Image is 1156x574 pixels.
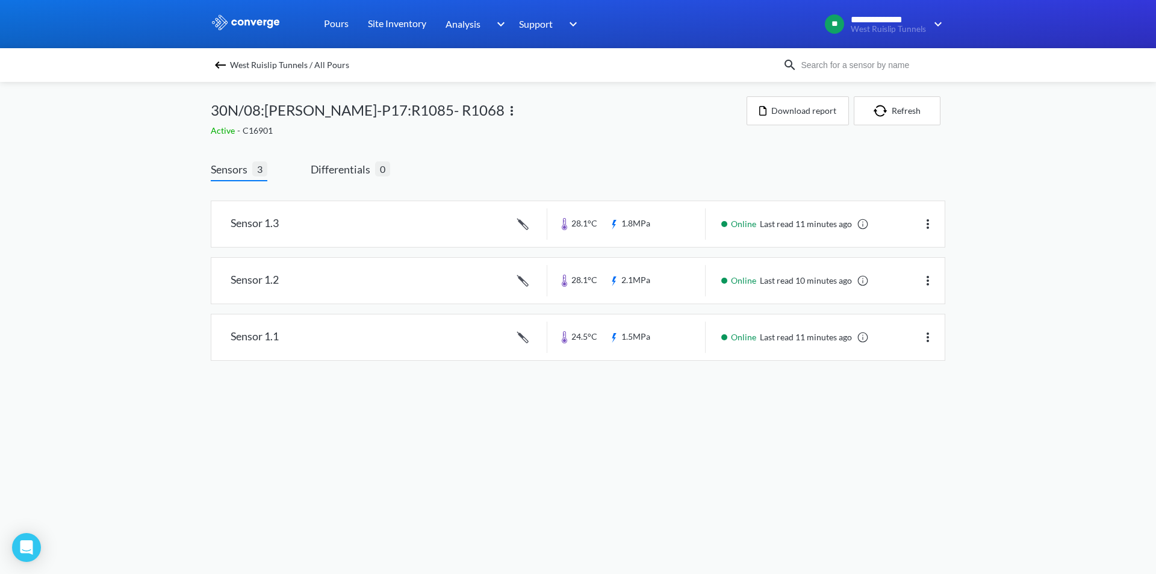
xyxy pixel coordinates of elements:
span: 0 [375,161,390,176]
span: Differentials [311,161,375,178]
img: downArrow.svg [926,17,945,31]
div: Open Intercom Messenger [12,533,41,562]
img: downArrow.svg [561,17,580,31]
span: Active [211,125,237,136]
img: more.svg [921,273,935,288]
img: more.svg [921,330,935,345]
span: 3 [252,161,267,176]
div: C16901 [211,124,747,137]
span: Analysis [446,16,480,31]
img: downArrow.svg [489,17,508,31]
img: icon-file.svg [759,106,766,116]
img: icon-refresh.svg [874,105,892,117]
button: Download report [747,96,849,125]
span: 30N/08:[PERSON_NAME]-P17:R1085- R1068 [211,99,505,122]
span: Sensors [211,161,252,178]
span: - [237,125,243,136]
span: West Ruislip Tunnels / All Pours [230,57,349,73]
img: icon-search.svg [783,58,797,72]
img: backspace.svg [213,58,228,72]
img: more.svg [921,217,935,231]
button: Refresh [854,96,940,125]
img: more.svg [505,104,519,118]
input: Search for a sensor by name [797,58,943,72]
img: logo_ewhite.svg [211,14,281,30]
span: Support [519,16,553,31]
span: West Ruislip Tunnels [851,25,926,34]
